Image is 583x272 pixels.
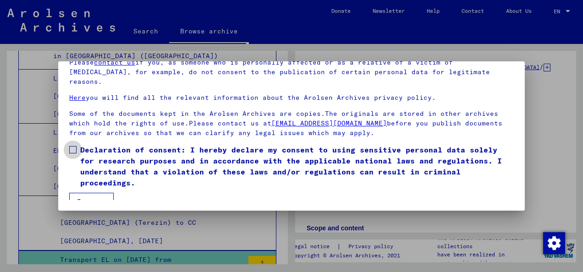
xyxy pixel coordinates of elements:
[69,93,86,102] a: Here
[94,58,135,66] a: contact us
[69,109,514,138] p: Some of the documents kept in the Arolsen Archives are copies.The originals are stored in other a...
[271,119,387,127] a: [EMAIL_ADDRESS][DOMAIN_NAME]
[69,58,514,87] p: Please if you, as someone who is personally affected or as a relative of a victim of [MEDICAL_DAT...
[69,93,514,103] p: you will find all the relevant information about the Arolsen Archives privacy policy.
[80,144,514,188] span: Declaration of consent: I hereby declare my consent to using sensitive personal data solely for r...
[543,232,565,254] img: Change consent
[69,193,114,210] button: I agree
